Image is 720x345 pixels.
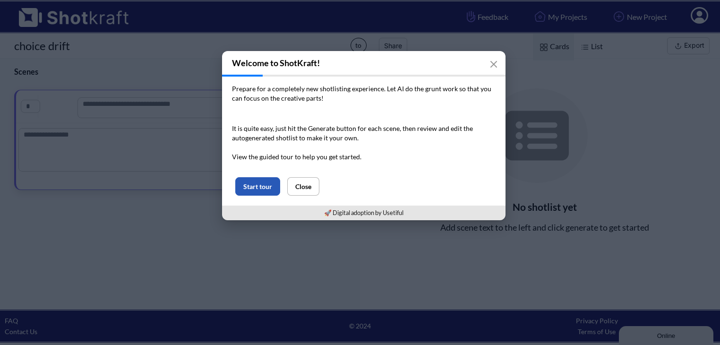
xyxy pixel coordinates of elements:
button: Start tour [235,177,280,196]
p: It is quite easy, just hit the Generate button for each scene, then review and edit the autogener... [232,124,496,162]
a: 🚀 Digital adoption by Usetiful [324,209,403,216]
div: Online [7,8,87,15]
span: Prepare for a completely new shotlisting experience. [232,85,386,93]
h3: Welcome to ShotKraft! [222,51,506,75]
button: Close [287,177,319,196]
